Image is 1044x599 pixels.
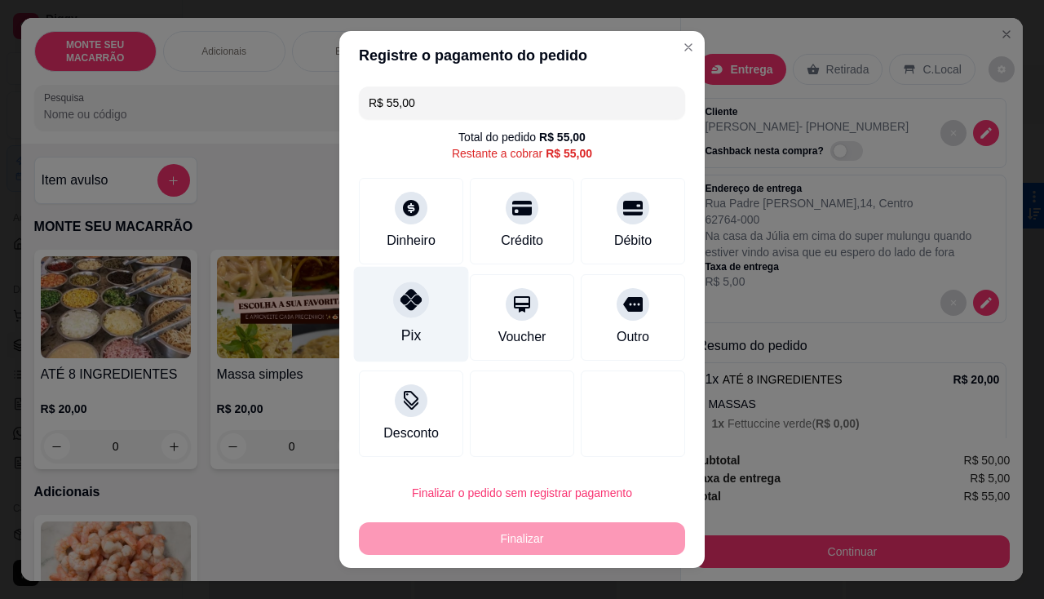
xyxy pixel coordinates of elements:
header: Registre o pagamento do pedido [339,31,705,80]
button: Close [675,34,701,60]
div: R$ 55,00 [546,145,592,162]
input: Ex.: hambúrguer de cordeiro [369,87,675,119]
div: Voucher [498,327,546,347]
div: Débito [614,231,652,251]
div: Total do pedido [458,129,586,145]
div: Crédito [501,231,543,251]
div: R$ 55,00 [539,129,586,145]
button: Finalizar o pedido sem registrar pagamento [359,477,685,509]
div: Desconto [383,424,439,443]
div: Pix [401,325,421,346]
div: Dinheiro [387,231,436,251]
div: Restante a cobrar [452,145,592,162]
div: Outro [617,327,649,347]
